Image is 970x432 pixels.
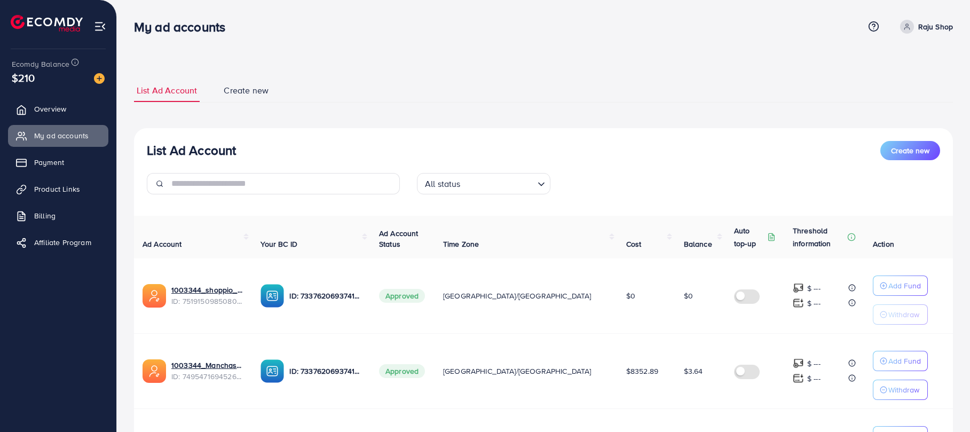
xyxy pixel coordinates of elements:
p: $ --- [807,372,821,385]
span: Ecomdy Balance [12,59,69,69]
a: Product Links [8,178,108,200]
span: Create new [891,145,929,156]
a: Overview [8,98,108,120]
div: <span class='underline'>1003344_Manchaster_1745175503024</span></br>7495471694526988304 [171,360,243,382]
span: $8352.89 [626,366,658,376]
span: $0 [684,290,693,301]
span: Approved [379,364,425,378]
button: Withdraw [873,304,928,325]
input: Search for option [464,174,533,192]
span: My ad accounts [34,130,89,141]
a: Affiliate Program [8,232,108,253]
img: top-up amount [793,373,804,384]
button: Withdraw [873,380,928,400]
div: Search for option [417,173,550,194]
h3: My ad accounts [134,19,234,35]
button: Add Fund [873,276,928,296]
a: Raju Shop [896,20,953,34]
span: Time Zone [443,239,479,249]
p: $ --- [807,282,821,295]
p: Withdraw [888,308,919,321]
span: Balance [684,239,712,249]
span: All status [423,176,463,192]
img: logo [11,15,83,32]
h3: List Ad Account [147,143,236,158]
p: $ --- [807,297,821,310]
span: Affiliate Program [34,237,91,248]
a: Billing [8,205,108,226]
p: ID: 7337620693741338625 [289,289,361,302]
a: My ad accounts [8,125,108,146]
span: Approved [379,289,425,303]
img: top-up amount [793,358,804,369]
img: image [94,73,105,84]
span: Billing [34,210,56,221]
span: Ad Account [143,239,182,249]
img: ic-ads-acc.e4c84228.svg [143,359,166,383]
span: [GEOGRAPHIC_DATA]/[GEOGRAPHIC_DATA] [443,290,592,301]
span: Create new [224,84,269,97]
span: ID: 7495471694526988304 [171,371,243,382]
span: Cost [626,239,642,249]
p: Withdraw [888,383,919,396]
span: List Ad Account [137,84,197,97]
button: Create new [880,141,940,160]
span: Ad Account Status [379,228,419,249]
img: ic-ads-acc.e4c84228.svg [143,284,166,308]
span: [GEOGRAPHIC_DATA]/[GEOGRAPHIC_DATA] [443,366,592,376]
span: ID: 7519150985080684551 [171,296,243,307]
span: $0 [626,290,635,301]
p: Add Fund [888,279,921,292]
div: <span class='underline'>1003344_shoppio_1750688962312</span></br>7519150985080684551 [171,285,243,307]
a: Payment [8,152,108,173]
span: Your BC ID [261,239,297,249]
img: ic-ba-acc.ded83a64.svg [261,359,284,383]
p: Add Fund [888,355,921,367]
span: Action [873,239,894,249]
img: top-up amount [793,297,804,309]
button: Add Fund [873,351,928,371]
img: ic-ba-acc.ded83a64.svg [261,284,284,308]
p: $ --- [807,357,821,370]
img: menu [94,20,106,33]
span: $210 [12,70,35,85]
a: 1003344_Manchaster_1745175503024 [171,360,243,371]
span: Product Links [34,184,80,194]
p: Auto top-up [734,224,765,250]
p: Raju Shop [918,20,953,33]
p: ID: 7337620693741338625 [289,365,361,378]
img: top-up amount [793,282,804,294]
a: 1003344_shoppio_1750688962312 [171,285,243,295]
span: Payment [34,157,64,168]
span: Overview [34,104,66,114]
p: Threshold information [793,224,845,250]
span: $3.64 [684,366,703,376]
